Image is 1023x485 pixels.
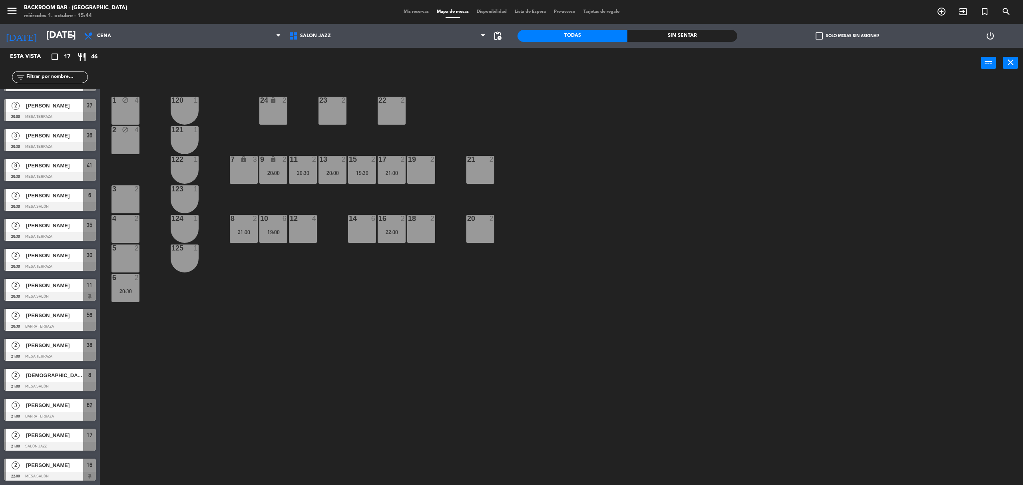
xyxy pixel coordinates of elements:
[319,97,320,104] div: 23
[240,156,247,163] i: lock
[171,185,172,193] div: 123
[12,222,20,230] span: 2
[270,97,277,103] i: lock
[318,170,346,176] div: 20:00
[26,73,88,81] input: Filtrar por nombre...
[12,431,20,439] span: 2
[937,7,946,16] i: add_circle_outline
[12,132,20,140] span: 3
[97,33,111,39] span: Cena
[87,310,92,320] span: 56
[260,215,261,222] div: 10
[26,101,83,110] span: [PERSON_NAME]
[12,252,20,260] span: 2
[87,430,92,440] span: 17
[259,170,287,176] div: 20:00
[253,156,258,163] div: 3
[400,10,433,14] span: Mis reservas
[981,57,996,69] button: power_input
[26,371,83,380] span: [DEMOGRAPHIC_DATA][PERSON_NAME]
[194,215,199,222] div: 1
[467,215,468,222] div: 20
[50,52,60,62] i: crop_square
[401,156,406,163] div: 2
[12,402,20,409] span: 3
[122,126,129,133] i: block
[12,312,20,320] span: 2
[12,342,20,350] span: 2
[87,280,92,290] span: 11
[378,156,379,163] div: 17
[135,274,139,281] div: 2
[342,156,346,163] div: 2
[985,31,995,41] i: power_settings_new
[87,221,92,230] span: 35
[194,185,199,193] div: 1
[24,12,127,20] div: miércoles 1. octubre - 15:44
[12,282,20,290] span: 2
[312,215,317,222] div: 4
[270,156,277,163] i: lock
[490,215,494,222] div: 2
[342,97,346,104] div: 2
[26,221,83,230] span: [PERSON_NAME]
[87,460,92,470] span: 16
[87,400,92,410] span: 62
[378,215,379,222] div: 16
[348,170,376,176] div: 19:30
[1003,57,1018,69] button: close
[194,244,199,252] div: 1
[1001,7,1011,16] i: search
[627,30,737,42] div: Sin sentar
[6,5,18,20] button: menu
[171,156,172,163] div: 122
[473,10,511,14] span: Disponibilidad
[26,251,83,260] span: [PERSON_NAME]
[430,156,435,163] div: 2
[371,156,376,163] div: 2
[171,126,172,133] div: 121
[4,52,58,62] div: Esta vista
[112,185,113,193] div: 3
[401,215,406,222] div: 2
[26,341,83,350] span: [PERSON_NAME]
[26,431,83,439] span: [PERSON_NAME]
[579,10,624,14] span: Tarjetas de regalo
[112,126,113,133] div: 2
[87,340,92,350] span: 38
[88,370,91,380] span: 8
[26,131,83,140] span: [PERSON_NAME]
[550,10,579,14] span: Pre-acceso
[135,215,139,222] div: 2
[378,170,406,176] div: 21:00
[24,4,127,12] div: Backroom Bar - [GEOGRAPHIC_DATA]
[253,215,258,222] div: 2
[87,161,92,170] span: 41
[135,185,139,193] div: 2
[816,32,879,40] label: Solo mesas sin asignar
[984,58,993,67] i: power_input
[111,288,139,294] div: 20:30
[12,162,20,170] span: 8
[26,461,83,469] span: [PERSON_NAME]
[135,244,139,252] div: 2
[1006,58,1015,67] i: close
[26,311,83,320] span: [PERSON_NAME]
[378,229,406,235] div: 22:00
[26,281,83,290] span: [PERSON_NAME]
[493,31,502,41] span: pending_actions
[816,32,823,40] span: check_box_outline_blank
[171,244,172,252] div: 125
[122,97,129,103] i: block
[300,33,331,39] span: Salón jazz
[171,215,172,222] div: 124
[26,161,83,170] span: [PERSON_NAME]
[371,215,376,222] div: 6
[319,156,320,163] div: 13
[194,97,199,104] div: 1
